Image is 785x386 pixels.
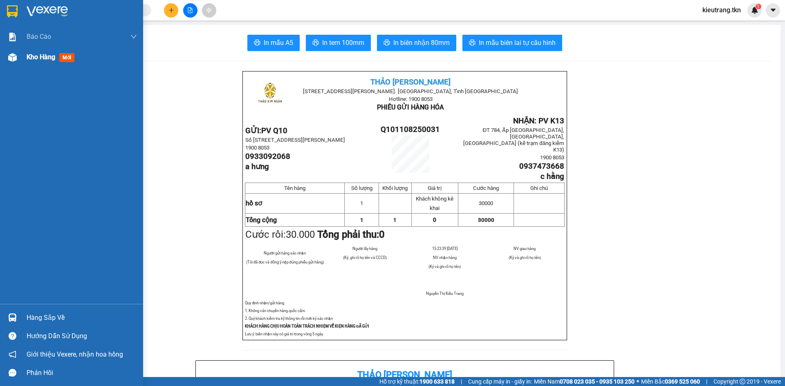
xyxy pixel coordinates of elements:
span: Hotline: 1900 8053 [389,96,433,102]
span: 1 [360,217,363,223]
strong: KHÁCH HÀNG CHỊU HOÀN TOÀN TRÁCH NHIỆM VỀ KIỆN HÀNG ĐÃ GỬI [245,324,369,328]
span: printer [469,39,475,47]
span: printer [312,39,319,47]
span: NHẬN: PV K13 [513,116,564,125]
span: kieutrang.tkn [696,5,747,15]
span: (Ký, ghi rõ họ tên và CCCD) [343,255,387,260]
span: Tên hàng [284,185,305,191]
span: printer [384,39,390,47]
span: | [461,377,462,386]
img: logo-vxr [7,5,18,18]
span: In biên nhận 80mm [393,38,450,48]
button: printerIn tem 100mm [306,35,371,51]
span: Quy định nhận/gửi hàng [245,301,284,305]
span: down [130,33,137,40]
span: Kho hàng [27,53,55,61]
span: Nguyễn Thị Kiều Trang [426,291,464,296]
span: Người gửi hàng xác nhận [264,251,306,255]
span: 1 [757,4,760,9]
img: warehouse-icon [8,53,17,62]
span: mới [59,53,74,62]
span: 30000 [479,200,493,206]
span: In mẫu A5 [264,38,293,48]
strong: Tổng cộng [246,216,277,224]
span: hồ sơ [246,199,262,207]
strong: Tổng phải thu: [317,229,385,240]
b: Thảo [PERSON_NAME] [357,370,452,380]
span: 30000 [478,217,494,223]
span: THẢO [PERSON_NAME] [370,78,451,87]
span: NV nhận hàng [433,255,457,260]
span: file-add [187,7,193,13]
span: PHIẾU GỬI HÀNG HÓA [377,103,444,111]
span: | [706,377,707,386]
span: Miền Nam [534,377,635,386]
span: 15:23:39 [DATE] [432,246,458,251]
span: Cước hàng [473,185,499,191]
span: ĐT 784, Ấp [GEOGRAPHIC_DATA], [GEOGRAPHIC_DATA], [GEOGRAPHIC_DATA] (kế trạm đăng kiểm K13) [463,127,564,153]
span: caret-down [769,7,777,14]
span: 0 [433,216,436,223]
div: Phản hồi [27,367,137,379]
strong: 0369 525 060 [665,378,700,385]
button: plus [164,3,178,18]
span: 1 [393,217,397,223]
span: Cước rồi: [245,229,385,240]
span: Q101108250031 [381,125,440,134]
span: In tem 100mm [322,38,364,48]
span: Miền Bắc [641,377,700,386]
span: In mẫu biên lai tự cấu hình [479,38,556,48]
span: [STREET_ADDRESS][PERSON_NAME]. [GEOGRAPHIC_DATA], Tỉnh [GEOGRAPHIC_DATA] [303,88,518,94]
span: Số lượng [351,185,372,191]
span: notification [9,350,16,358]
span: Người lấy hàng [352,246,377,251]
span: Giới thiệu Vexere, nhận hoa hồng [27,349,123,359]
span: (Tôi đã đọc và đồng ý nộp đúng phiếu gửi hàng) [246,260,324,264]
span: 0937473668 [519,162,564,171]
div: Hàng sắp về [27,312,137,324]
img: solution-icon [8,33,17,41]
span: plus [168,7,174,13]
div: Hướng dẫn sử dụng [27,330,137,342]
span: 0 [379,229,385,240]
span: (Ký và ghi rõ họ tên) [509,255,541,260]
span: copyright [740,379,745,384]
span: c hằng [541,172,564,181]
img: warehouse-icon [8,313,17,322]
span: aim [206,7,212,13]
sup: 1 [756,4,761,9]
strong: 1900 633 818 [419,378,455,385]
span: 1. Không vân chuyển hàng quốc cấm [245,308,305,313]
span: a hưng [245,162,269,171]
span: Giá trị [428,185,442,191]
button: file-add [183,3,197,18]
span: question-circle [9,332,16,340]
button: printerIn biên nhận 80mm [377,35,456,51]
button: aim [202,3,216,18]
span: (Ký và ghi rõ họ tên) [428,264,461,269]
span: 30.000 [286,229,315,240]
button: caret-down [766,3,780,18]
span: Cung cấp máy in - giấy in: [468,377,532,386]
span: 0933092068 [245,152,290,161]
span: Hỗ trợ kỹ thuật: [379,377,455,386]
button: printerIn mẫu biên lai tự cấu hình [462,35,562,51]
img: logo [250,74,290,114]
span: message [9,369,16,377]
span: 2. Quý khách kiểm tra kỹ thông tin rồi mới ký xác nhận [245,316,333,321]
span: printer [254,39,260,47]
span: 1 [360,200,363,206]
span: Khối lượng [382,185,408,191]
span: ⚪️ [637,380,639,383]
span: 1900 8053 [540,154,564,161]
span: Số [STREET_ADDRESS][PERSON_NAME] [245,137,345,143]
strong: 0708 023 035 - 0935 103 250 [560,378,635,385]
button: printerIn mẫu A5 [247,35,300,51]
span: Khách không kê khai [416,196,453,211]
span: 1900 8053 [245,145,269,151]
img: icon-new-feature [751,7,758,14]
span: Ghi chú [530,185,548,191]
span: NV giao hàng [514,246,536,251]
span: Lưu ý: biên nhận này có giá trị trong vòng 5 ngày [245,332,323,336]
span: Báo cáo [27,31,51,42]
